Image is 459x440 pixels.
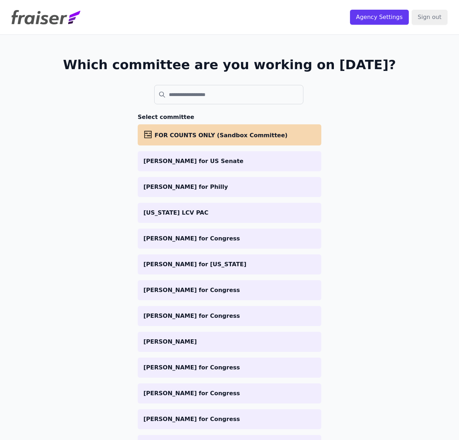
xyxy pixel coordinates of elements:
p: [PERSON_NAME] [143,338,316,346]
a: [US_STATE] LCV PAC [138,203,321,223]
h1: Which committee are you working on [DATE]? [63,58,396,72]
a: [PERSON_NAME] for Congress [138,358,321,378]
a: [PERSON_NAME] for Congress [138,306,321,326]
p: [PERSON_NAME] for US Senate [143,157,316,166]
input: Agency Settings [350,10,409,25]
p: [PERSON_NAME] for Philly [143,183,316,191]
a: [PERSON_NAME] for Congress [138,409,321,429]
p: [PERSON_NAME] for Congress [143,415,316,424]
input: Sign out [412,10,448,25]
a: [PERSON_NAME] for Philly [138,177,321,197]
p: [PERSON_NAME] for Congress [143,286,316,295]
img: Fraiser Logo [11,10,80,24]
p: [PERSON_NAME] for Congress [143,234,316,243]
a: [PERSON_NAME] for Congress [138,280,321,300]
a: [PERSON_NAME] for Congress [138,229,321,249]
h3: Select committee [138,113,321,121]
p: [PERSON_NAME] for Congress [143,389,316,398]
a: [PERSON_NAME] [138,332,321,352]
p: [PERSON_NAME] for Congress [143,312,316,320]
span: FOR COUNTS ONLY (Sandbox Committee) [155,132,288,139]
a: FOR COUNTS ONLY (Sandbox Committee) [138,124,321,145]
p: [PERSON_NAME] for Congress [143,363,316,372]
a: [PERSON_NAME] for [US_STATE] [138,254,321,274]
p: [US_STATE] LCV PAC [143,209,316,217]
a: [PERSON_NAME] for US Senate [138,151,321,171]
a: [PERSON_NAME] for Congress [138,383,321,403]
p: [PERSON_NAME] for [US_STATE] [143,260,316,269]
